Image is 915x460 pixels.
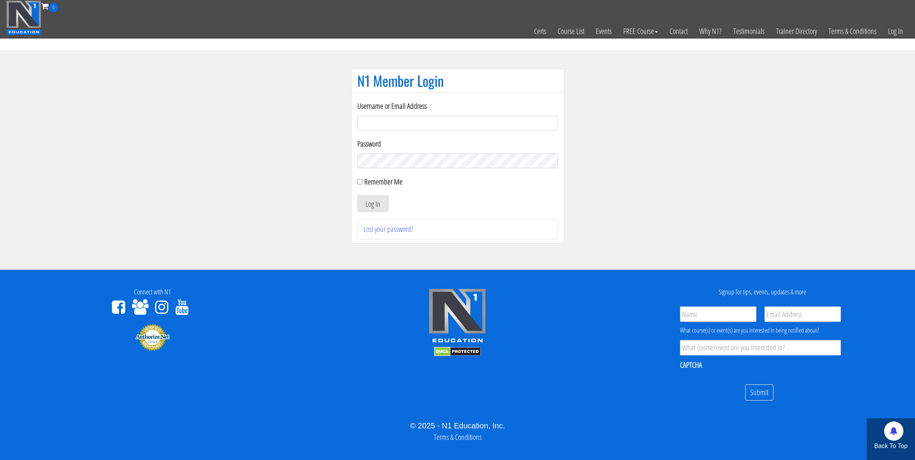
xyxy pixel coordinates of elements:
img: n1-education [6,0,41,35]
div: What course(s) or event(s) are you interested in being notified about? [680,326,841,335]
input: Name [680,306,756,322]
h1: N1 Member Login [357,73,558,88]
label: Password [357,138,558,150]
label: CAPTCHA [680,360,702,370]
a: Certs [528,12,552,50]
a: Terms & Conditions [434,432,482,442]
a: Course List [552,12,590,50]
span: 0 [49,3,58,12]
a: Terms & Conditions [823,12,882,50]
input: Submit [745,384,773,401]
a: 0 [41,1,58,11]
a: Testimonials [727,12,770,50]
a: Why N1? [693,12,727,50]
h4: Signup for tips, events, updates & more [616,288,909,296]
a: Log In [882,12,909,50]
h4: Connect with N1 [6,288,299,296]
a: Contact [664,12,693,50]
a: Lost your password? [364,224,413,234]
a: Trainer Directory [770,12,823,50]
a: Events [590,12,617,50]
img: DMCA.com Protection Status [434,347,481,356]
input: Email Address [764,306,841,322]
button: Log In [357,195,389,211]
div: © 2025 - N1 Education, Inc. [6,420,909,431]
label: Username or Email Address [357,100,558,112]
img: n1-edu-logo [428,288,486,345]
label: Remember Me [364,176,403,187]
img: Authorize.Net Merchant - Click to Verify [135,323,170,351]
a: FREE Course [617,12,664,50]
input: What course/event are you interested in? [680,340,841,355]
p: Back To Top [867,441,915,451]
